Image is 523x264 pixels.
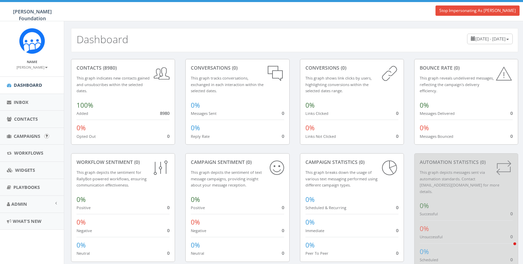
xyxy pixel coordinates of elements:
[420,64,513,71] div: Bounce Rate
[191,64,284,71] div: conversations
[358,159,364,165] span: (0)
[396,110,398,116] span: 0
[13,184,40,190] span: Playbooks
[191,205,205,210] small: Positive
[14,150,43,156] span: Workflows
[77,170,147,188] small: This graph depicts the sentiment for RallyBot-powered workflows, ensuring communication effective...
[305,218,315,227] span: 0%
[11,201,27,207] span: Admin
[305,195,315,204] span: 0%
[420,224,429,233] span: 0%
[77,241,86,250] span: 0%
[13,8,52,22] span: [PERSON_NAME] Foundation
[15,167,35,173] span: Widgets
[77,205,91,210] small: Positive
[191,111,217,116] small: Messages Sent
[77,218,86,227] span: 0%
[420,123,429,132] span: 0%
[191,159,284,166] div: Campaign Sentiment
[339,64,346,71] span: (0)
[453,64,460,71] span: (0)
[305,251,328,256] small: Peer To Peer
[16,64,48,70] a: [PERSON_NAME]
[102,64,117,71] span: (8980)
[44,134,49,139] input: Submit
[420,257,438,262] small: Scheduled
[420,75,494,93] small: This graph reveals undelivered messages, reflecting the campaign's delivery efficiency.
[27,59,37,64] small: Name
[305,205,346,210] small: Scheduled & Recurring
[231,64,237,71] span: (0)
[510,211,513,217] span: 0
[305,241,315,250] span: 0%
[77,75,150,93] small: This graph indicates new contacts gained and unsubscribes within the selected dates.
[191,134,210,139] small: Reply Rate
[420,211,438,216] small: Successful
[167,227,170,233] span: 0
[396,204,398,211] span: 0
[420,159,513,166] div: Automation Statistics
[77,111,88,116] small: Added
[282,204,284,211] span: 0
[420,101,429,110] span: 0%
[305,228,324,233] small: Immediate
[14,99,28,105] span: Inbox
[77,159,170,166] div: Workflow Sentiment
[191,170,262,188] small: This graph depicts the sentiment of text message campaigns, providing insight about your message ...
[282,133,284,139] span: 0
[14,133,40,139] span: Campaigns
[305,170,377,188] small: This graph breaks down the usage of various text messaging performed using different campaign types.
[510,133,513,139] span: 0
[191,101,200,110] span: 0%
[305,75,372,93] small: This graph shows link clicks by users, highlighting conversions within the selected dates range.
[475,36,505,42] span: [DATE] - [DATE]
[77,123,86,132] span: 0%
[133,159,140,165] span: (0)
[420,247,429,256] span: 0%
[282,227,284,233] span: 0
[500,241,516,257] iframe: Intercom live chat
[420,201,429,210] span: 0%
[435,5,520,16] a: Stop Impersonating As [PERSON_NAME]
[305,64,398,71] div: conversions
[420,111,455,116] small: Messages Delivered
[420,134,453,139] small: Messages Bounced
[305,101,315,110] span: 0%
[305,123,315,132] span: 0%
[282,110,284,116] span: 0
[167,250,170,256] span: 0
[77,34,128,45] h2: Dashboard
[13,218,42,224] span: What's New
[191,241,200,250] span: 0%
[510,110,513,116] span: 0
[420,234,443,239] small: Unsuccessful
[77,228,92,233] small: Negative
[510,256,513,263] span: 0
[305,134,336,139] small: Links Not Clicked
[167,204,170,211] span: 0
[305,111,328,116] small: Links Clicked
[19,28,45,54] img: Rally_Corp_Icon.png
[191,218,200,227] span: 0%
[77,64,170,71] div: contacts
[191,123,200,132] span: 0%
[14,116,38,122] span: Contacts
[396,227,398,233] span: 0
[191,195,200,204] span: 0%
[282,250,284,256] span: 0
[510,233,513,240] span: 0
[16,65,48,70] small: [PERSON_NAME]
[396,250,398,256] span: 0
[420,170,499,194] small: This graph depicts messages sent via automation standards. Contact [EMAIL_ADDRESS][DOMAIN_NAME] f...
[77,134,96,139] small: Opted Out
[160,110,170,116] span: 8980
[14,82,42,88] span: Dashboard
[191,251,204,256] small: Neutral
[396,133,398,139] span: 0
[77,101,93,110] span: 100%
[191,75,264,93] small: This graph tracks conversations, exchanged in each interaction within the selected dates.
[479,159,486,165] span: (0)
[77,251,90,256] small: Neutral
[191,228,206,233] small: Negative
[167,133,170,139] span: 0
